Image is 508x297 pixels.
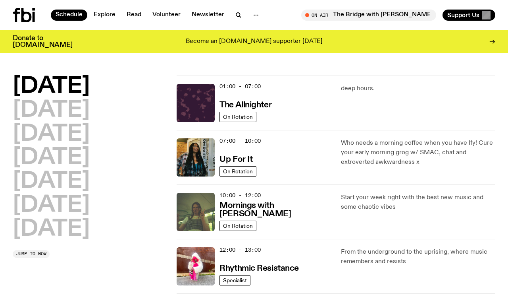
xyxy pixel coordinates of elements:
p: Become an [DOMAIN_NAME] supporter [DATE] [186,38,322,45]
img: Attu crouches on gravel in front of a brown wall. They are wearing a white fur coat with a hood, ... [177,247,215,285]
h3: Up For It [219,155,252,164]
a: Read [122,10,146,21]
h3: Rhythmic Resistance [219,264,299,273]
button: Support Us [443,10,495,21]
span: 10:00 - 12:00 [219,192,261,199]
button: [DATE] [13,171,90,193]
button: [DATE] [13,218,90,241]
p: From the underground to the uprising, where music remembers and resists [341,247,495,266]
button: [DATE] [13,76,90,98]
span: Specialist [223,277,247,283]
a: Volunteer [148,10,185,21]
a: On Rotation [219,112,256,122]
p: deep hours. [341,84,495,93]
span: 12:00 - 13:00 [219,246,261,254]
img: Jim Kretschmer in a really cute outfit with cute braids, standing on a train holding up a peace s... [177,193,215,231]
a: The Allnighter [219,99,271,109]
a: Up For It [219,154,252,164]
span: 07:00 - 10:00 [219,137,261,145]
span: On Rotation [223,223,253,229]
button: [DATE] [13,194,90,217]
h3: Mornings with [PERSON_NAME] [219,202,331,218]
a: Schedule [51,10,87,21]
a: Explore [89,10,120,21]
button: Jump to now [13,250,50,258]
button: On AirThe Bridge with [PERSON_NAME] [301,10,436,21]
p: Start your week right with the best new music and some chaotic vibes [341,193,495,212]
a: On Rotation [219,221,256,231]
span: 01:00 - 07:00 [219,83,261,90]
button: [DATE] [13,99,90,122]
h3: Donate to [DOMAIN_NAME] [13,35,73,49]
span: On Rotation [223,114,253,120]
span: Jump to now [16,252,46,256]
a: Specialist [219,275,250,285]
span: On Rotation [223,168,253,174]
a: On Rotation [219,166,256,177]
a: Rhythmic Resistance [219,263,299,273]
a: Mornings with [PERSON_NAME] [219,200,331,218]
a: Newsletter [187,10,229,21]
span: Support Us [447,12,479,19]
h3: The Allnighter [219,101,271,109]
img: Ify - a Brown Skin girl with black braided twists, looking up to the side with her tongue stickin... [177,138,215,177]
button: [DATE] [13,147,90,169]
p: Who needs a morning coffee when you have Ify! Cure your early morning grog w/ SMAC, chat and extr... [341,138,495,167]
button: [DATE] [13,123,90,146]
